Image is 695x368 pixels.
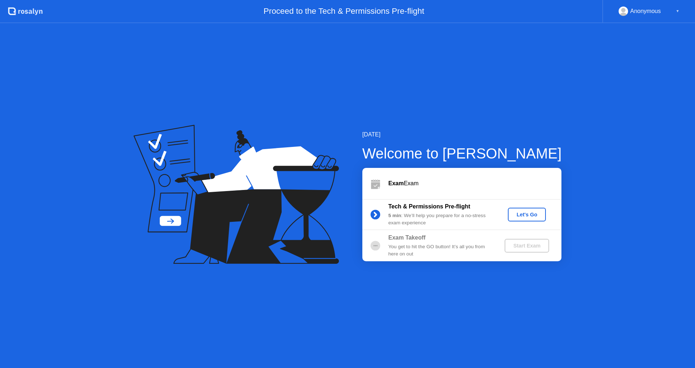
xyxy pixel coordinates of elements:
div: Exam [388,179,561,188]
b: Exam Takeoff [388,234,426,241]
div: ▼ [676,7,679,16]
button: Start Exam [505,239,549,253]
b: Tech & Permissions Pre-flight [388,203,470,210]
div: [DATE] [362,130,562,139]
div: Let's Go [511,212,543,217]
div: Anonymous [630,7,661,16]
div: : We’ll help you prepare for a no-stress exam experience [388,212,493,227]
div: You get to hit the GO button! It’s all you from here on out [388,243,493,258]
div: Start Exam [507,243,546,249]
b: 5 min [388,213,401,218]
b: Exam [388,180,404,186]
div: Welcome to [PERSON_NAME] [362,143,562,164]
button: Let's Go [508,208,546,221]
